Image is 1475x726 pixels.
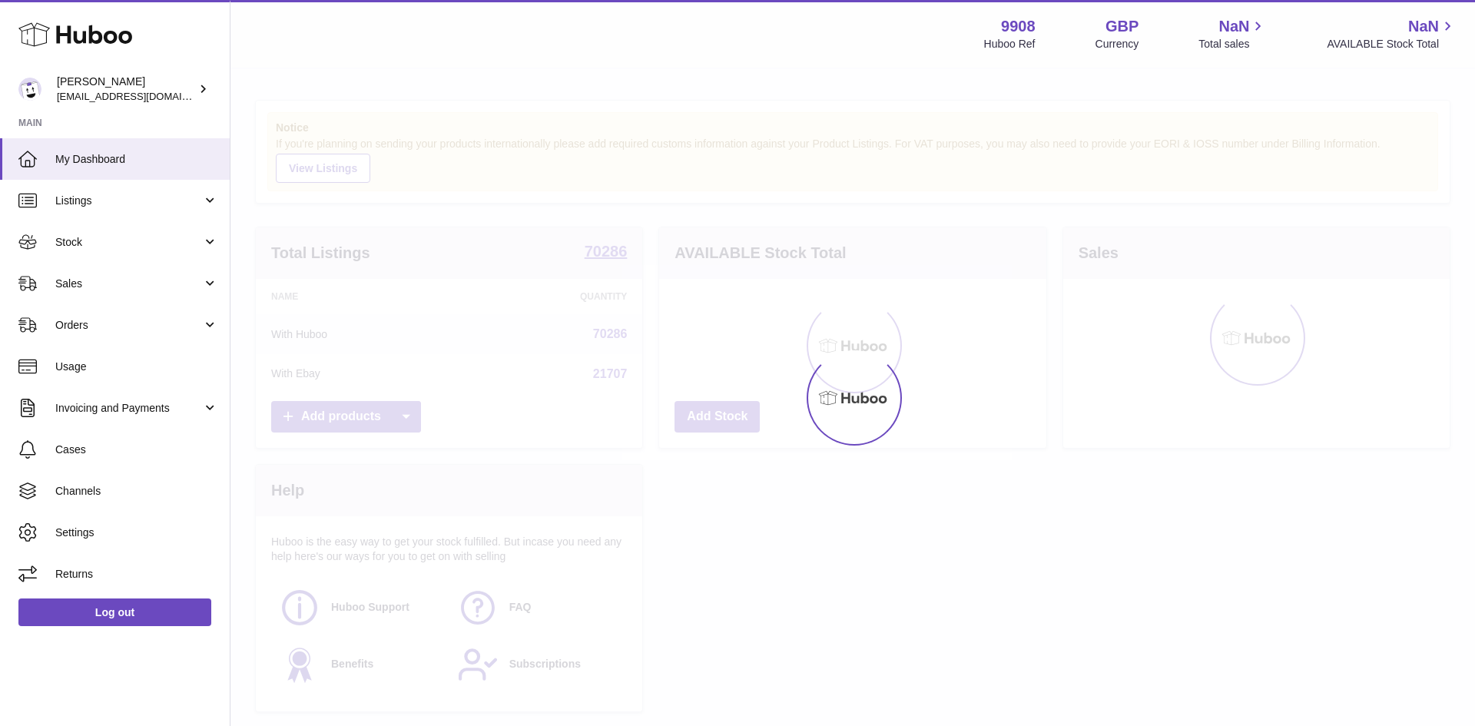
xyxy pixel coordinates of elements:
div: Huboo Ref [984,37,1036,51]
span: AVAILABLE Stock Total [1327,37,1457,51]
span: Sales [55,277,202,291]
span: Usage [55,360,218,374]
a: Log out [18,598,211,626]
span: Cases [55,443,218,457]
span: Channels [55,484,218,499]
span: NaN [1218,16,1249,37]
span: Total sales [1198,37,1267,51]
span: Invoicing and Payments [55,401,202,416]
span: Stock [55,235,202,250]
a: NaN Total sales [1198,16,1267,51]
span: NaN [1408,16,1439,37]
span: [EMAIL_ADDRESS][DOMAIN_NAME] [57,90,226,102]
div: [PERSON_NAME] [57,75,195,104]
strong: GBP [1105,16,1139,37]
span: Settings [55,525,218,540]
span: Returns [55,567,218,582]
span: Orders [55,318,202,333]
div: Currency [1095,37,1139,51]
img: internalAdmin-9908@internal.huboo.com [18,78,41,101]
span: My Dashboard [55,152,218,167]
a: NaN AVAILABLE Stock Total [1327,16,1457,51]
span: Listings [55,194,202,208]
strong: 9908 [1001,16,1036,37]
